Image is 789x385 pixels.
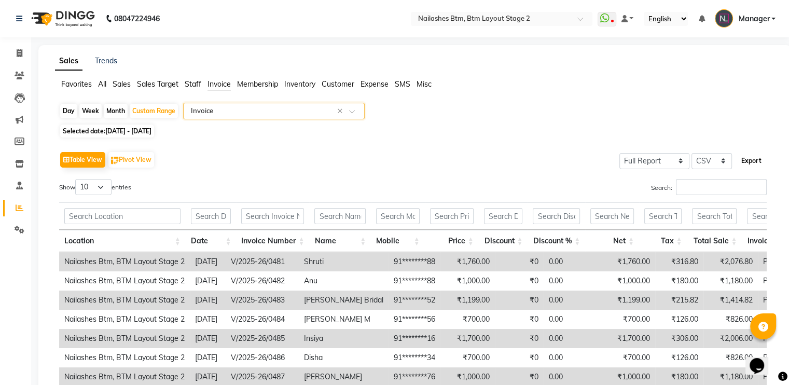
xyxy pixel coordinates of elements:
[226,271,299,291] td: V/2025-26/0482
[226,310,299,329] td: V/2025-26/0484
[130,104,178,118] div: Custom Range
[59,291,190,310] td: Nailashes Btm, BTM Layout Stage 2
[26,4,98,33] img: logo
[544,252,601,271] td: 0.00
[322,79,354,89] span: Customer
[639,230,687,252] th: Tax: activate to sort column ascending
[111,157,119,164] img: pivot.png
[737,152,766,170] button: Export
[440,252,495,271] td: ₹1,760.00
[655,271,703,291] td: ₹180.00
[692,208,737,224] input: Search Total Sale
[284,79,315,89] span: Inventory
[703,291,758,310] td: ₹1,414.82
[237,79,278,89] span: Membership
[190,329,226,348] td: [DATE]
[59,271,190,291] td: Nailashes Btm, BTM Layout Stage 2
[59,252,190,271] td: Nailashes Btm, BTM Layout Stage 2
[59,179,131,195] label: Show entries
[95,56,117,65] a: Trends
[59,310,190,329] td: Nailashes Btm, BTM Layout Stage 2
[395,79,410,89] span: SMS
[64,208,181,224] input: Search Location
[113,79,131,89] span: Sales
[60,104,77,118] div: Day
[601,348,655,367] td: ₹700.00
[651,179,767,195] label: Search:
[60,125,154,137] span: Selected date:
[104,104,128,118] div: Month
[495,348,544,367] td: ₹0
[299,252,389,271] td: Shruti
[585,230,639,252] th: Net: activate to sort column ascending
[190,310,226,329] td: [DATE]
[98,79,106,89] span: All
[601,271,655,291] td: ₹1,000.00
[703,348,758,367] td: ₹826.00
[601,252,655,271] td: ₹1,760.00
[361,79,389,89] span: Expense
[495,329,544,348] td: ₹0
[79,104,102,118] div: Week
[655,329,703,348] td: ₹306.00
[226,291,299,310] td: V/2025-26/0483
[59,329,190,348] td: Nailashes Btm, BTM Layout Stage 2
[544,271,601,291] td: 0.00
[655,291,703,310] td: ₹215.82
[430,208,474,224] input: Search Price
[655,252,703,271] td: ₹316.80
[371,230,424,252] th: Mobile: activate to sort column ascending
[533,208,580,224] input: Search Discount %
[309,230,371,252] th: Name: activate to sort column ascending
[376,208,419,224] input: Search Mobile
[655,310,703,329] td: ₹126.00
[337,106,346,117] span: Clear all
[440,329,495,348] td: ₹1,700.00
[226,329,299,348] td: V/2025-26/0485
[59,348,190,367] td: Nailashes Btm, BTM Layout Stage 2
[299,329,389,348] td: Insiya
[299,348,389,367] td: Disha
[601,291,655,310] td: ₹1,199.00
[440,348,495,367] td: ₹700.00
[495,291,544,310] td: ₹0
[137,79,178,89] span: Sales Target
[495,310,544,329] td: ₹0
[479,230,528,252] th: Discount: activate to sort column ascending
[236,230,309,252] th: Invoice Number: activate to sort column ascending
[601,310,655,329] td: ₹700.00
[108,152,154,168] button: Pivot View
[703,252,758,271] td: ₹2,076.80
[191,208,231,224] input: Search Date
[544,310,601,329] td: 0.00
[644,208,682,224] input: Search Tax
[703,310,758,329] td: ₹826.00
[425,230,479,252] th: Price: activate to sort column ascending
[299,291,389,310] td: [PERSON_NAME] Bridal
[299,310,389,329] td: [PERSON_NAME] M
[226,252,299,271] td: V/2025-26/0481
[185,79,201,89] span: Staff
[738,13,769,24] span: Manager
[299,271,389,291] td: Anu
[75,179,112,195] select: Showentries
[703,329,758,348] td: ₹2,006.00
[676,179,767,195] input: Search:
[440,271,495,291] td: ₹1,000.00
[715,9,733,27] img: Manager
[186,230,237,252] th: Date: activate to sort column ascending
[61,79,92,89] span: Favorites
[590,208,634,224] input: Search Net
[190,348,226,367] td: [DATE]
[207,79,231,89] span: Invoice
[544,291,601,310] td: 0.00
[105,127,151,135] span: [DATE] - [DATE]
[484,208,523,224] input: Search Discount
[226,348,299,367] td: V/2025-26/0486
[114,4,160,33] b: 08047224946
[55,52,82,71] a: Sales
[745,343,779,375] iframe: chat widget
[440,291,495,310] td: ₹1,199.00
[703,271,758,291] td: ₹1,180.00
[495,252,544,271] td: ₹0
